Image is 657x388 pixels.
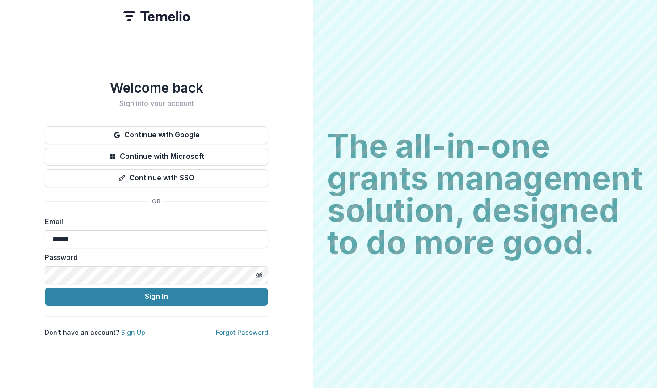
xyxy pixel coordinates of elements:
h1: Welcome back [45,80,268,96]
button: Continue with Google [45,126,268,144]
img: Temelio [123,11,190,21]
button: Sign In [45,288,268,306]
label: Password [45,252,263,263]
h2: Sign into your account [45,99,268,108]
label: Email [45,216,263,227]
button: Continue with Microsoft [45,148,268,166]
button: Continue with SSO [45,169,268,187]
p: Don't have an account? [45,328,145,337]
a: Sign Up [121,328,145,336]
a: Forgot Password [216,328,268,336]
button: Toggle password visibility [252,268,266,282]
